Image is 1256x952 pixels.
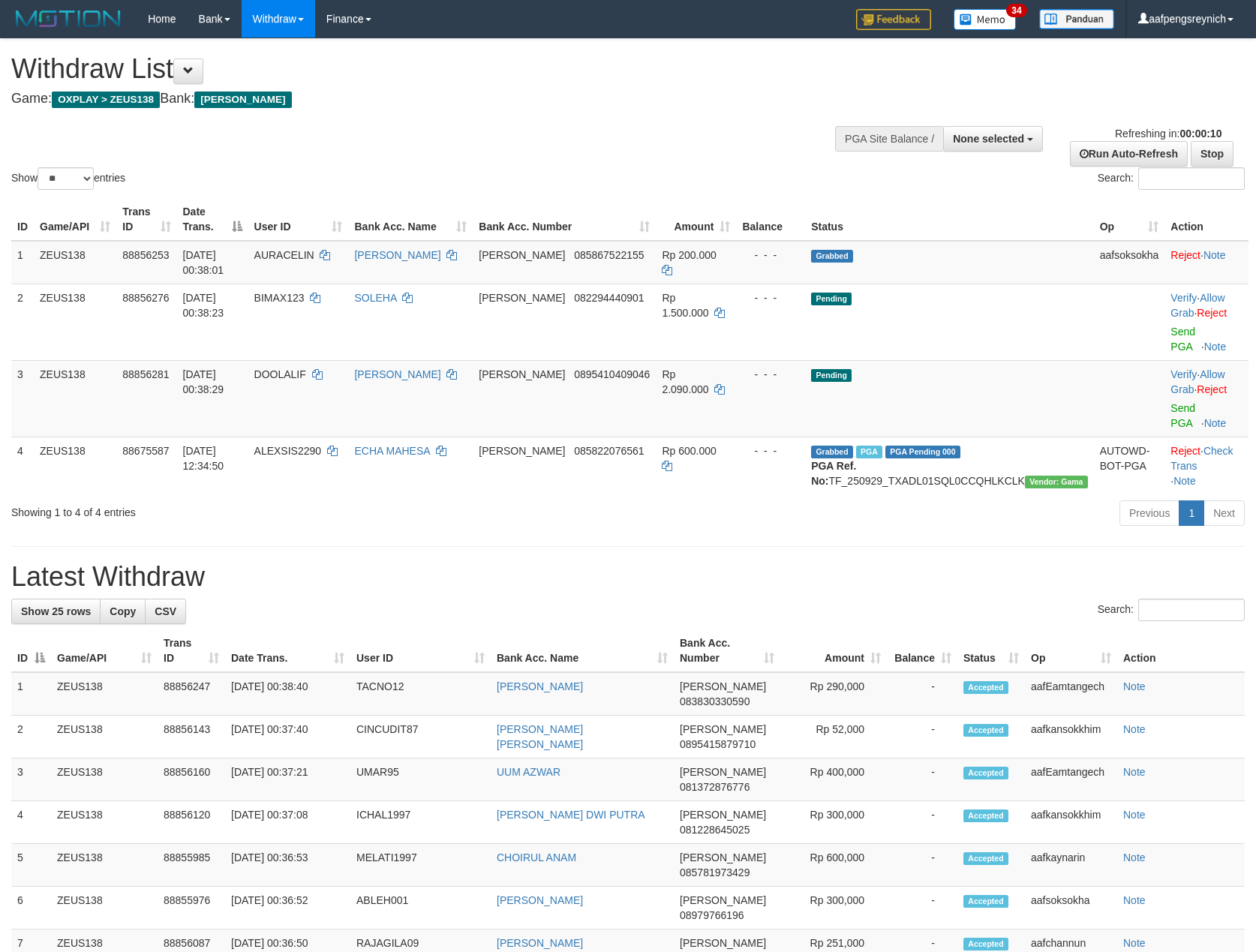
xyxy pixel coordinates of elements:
[122,249,169,261] span: 88856253
[225,844,350,887] td: [DATE] 00:36:53
[34,360,116,437] td: ZEUS138
[1170,445,1200,457] a: Reject
[248,198,349,241] th: User ID: activate to sort column ascending
[11,284,34,360] td: 2
[225,672,350,716] td: [DATE] 00:38:40
[497,894,583,906] a: [PERSON_NAME]
[1025,801,1117,844] td: aafkansokkhim
[887,801,957,844] td: -
[1170,249,1200,261] a: Reject
[1119,500,1179,526] a: Previous
[1170,368,1197,380] a: Verify
[680,894,766,906] span: [PERSON_NAME]
[51,716,158,758] td: ZEUS138
[11,8,125,30] img: MOTION_logo.png
[158,758,225,801] td: 88856160
[52,92,160,108] span: OXPLAY > ZEUS138
[574,445,644,457] span: Copy 085822076561 to clipboard
[350,758,491,801] td: UMAR95
[674,629,780,672] th: Bank Acc. Number: activate to sort column ascending
[348,198,473,241] th: Bank Acc. Name: activate to sort column ascending
[680,824,750,836] span: Copy 081228645025 to clipboard
[122,445,169,457] span: 88675587
[680,680,766,692] span: [PERSON_NAME]
[805,198,1094,241] th: Status
[1123,723,1146,735] a: Note
[479,249,565,261] span: [PERSON_NAME]
[1170,402,1195,429] a: Send PGA
[1123,680,1146,692] a: Note
[110,605,136,617] span: Copy
[11,629,51,672] th: ID: activate to sort column descending
[479,445,565,457] span: [PERSON_NAME]
[34,198,116,241] th: Game/API: activate to sort column ascending
[742,367,799,382] div: - - -
[856,446,882,458] span: Marked by aafpengsreynich
[155,605,176,617] span: CSV
[1170,292,1224,319] span: ·
[225,716,350,758] td: [DATE] 00:37:40
[11,54,822,84] h1: Withdraw List
[145,599,186,624] a: CSV
[497,809,645,821] a: [PERSON_NAME] DWI PUTRA
[835,126,943,152] div: PGA Site Balance /
[1094,437,1165,494] td: AUTOWD-BOT-PGA
[680,766,766,778] span: [PERSON_NAME]
[122,292,169,304] span: 88856276
[225,801,350,844] td: [DATE] 00:37:08
[11,716,51,758] td: 2
[1197,307,1227,319] a: Reject
[680,866,750,878] span: Copy 085781973429 to clipboard
[51,844,158,887] td: ZEUS138
[11,198,34,241] th: ID
[1164,284,1248,360] td: · ·
[1179,500,1204,526] a: 1
[473,198,656,241] th: Bank Acc. Number: activate to sort column ascending
[1170,445,1233,472] a: Check Trans
[51,758,158,801] td: ZEUS138
[479,292,565,304] span: [PERSON_NAME]
[497,851,576,863] a: CHOIRUL ANAM
[1006,4,1026,17] span: 34
[887,629,957,672] th: Balance: activate to sort column ascending
[158,801,225,844] td: 88856120
[1115,128,1221,140] span: Refreshing in:
[1204,417,1227,429] a: Note
[497,723,583,750] a: [PERSON_NAME] [PERSON_NAME]
[680,809,766,821] span: [PERSON_NAME]
[158,629,225,672] th: Trans ID: activate to sort column ascending
[51,801,158,844] td: ZEUS138
[953,133,1024,145] span: None selected
[680,781,750,793] span: Copy 081372876776 to clipboard
[34,437,116,494] td: ZEUS138
[1170,326,1195,353] a: Send PGA
[811,250,853,263] span: Grabbed
[479,368,565,380] span: [PERSON_NAME]
[887,716,957,758] td: -
[11,360,34,437] td: 3
[254,445,322,457] span: ALEXSIS2290
[1098,599,1245,621] label: Search:
[354,368,440,380] a: [PERSON_NAME]
[780,887,887,929] td: Rp 300,000
[1191,141,1233,167] a: Stop
[656,198,736,241] th: Amount: activate to sort column ascending
[225,758,350,801] td: [DATE] 00:37:21
[350,716,491,758] td: CINCUDIT87
[1094,198,1165,241] th: Op: activate to sort column ascending
[680,851,766,863] span: [PERSON_NAME]
[811,369,852,382] span: Pending
[963,852,1008,865] span: Accepted
[1117,629,1245,672] th: Action
[254,249,314,261] span: AURACELIN
[742,443,799,458] div: - - -
[811,293,852,305] span: Pending
[11,167,125,190] label: Show entries
[574,249,644,261] span: Copy 085867522155 to clipboard
[1204,341,1227,353] a: Note
[497,680,583,692] a: [PERSON_NAME]
[1123,766,1146,778] a: Note
[225,629,350,672] th: Date Trans.: activate to sort column ascending
[887,887,957,929] td: -
[11,241,34,284] td: 1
